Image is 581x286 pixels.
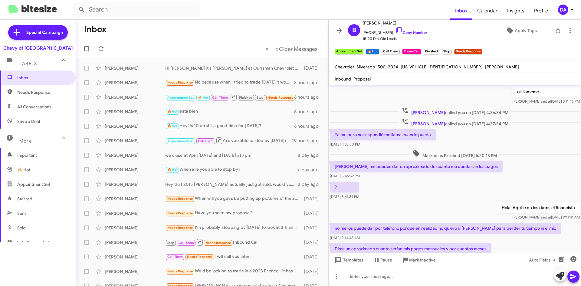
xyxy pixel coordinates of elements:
span: Silverado 1500 [356,64,386,70]
nav: Page navigation example [262,43,321,55]
span: Stop [256,96,264,100]
div: a day ago [298,152,323,158]
p: [PERSON_NAME] me puedes dar un aproximado de cuánto me quedarían los pagos [330,161,503,172]
span: Marked as Finished [DATE] 5:20:13 PM [410,150,499,159]
small: Finished [424,49,439,54]
span: Needs Response [167,211,193,215]
div: [DATE] [301,65,323,71]
div: [PERSON_NAME] [105,268,165,274]
div: DA [558,5,568,15]
div: [PERSON_NAME] [105,65,165,71]
span: Sold [17,225,26,231]
div: [PERSON_NAME] [105,80,165,86]
span: Inbound [335,76,351,82]
span: « [265,45,269,53]
span: [DATE] 9:14:48 AM [330,235,360,240]
div: Chevy of [GEOGRAPHIC_DATA] [3,45,73,51]
span: [PERSON_NAME] [485,64,519,70]
span: called you on [DATE] 4:36:34 PM [399,107,511,116]
small: Needs Response [454,49,482,54]
span: Sent [17,210,26,216]
div: [PERSON_NAME] [105,94,165,100]
p: ok llameme [512,86,580,97]
span: called you on [DATE] 4:37:34 PM [399,118,511,127]
h1: Inbox [84,25,107,34]
span: [DATE] 8:41:34 PM [330,194,359,199]
button: Previous [262,43,272,55]
span: [PHONE_NUMBER] [363,27,427,36]
small: Call Them [382,49,400,54]
span: 🔥 Hot [17,167,30,173]
span: Templates [333,255,363,265]
span: Pause [380,255,392,265]
span: 🔥 Hot [198,96,208,100]
div: [DATE] [301,225,323,231]
div: we close at 9pm [DATE] and [DATE] at 7pm [165,152,298,158]
div: We'd be looking to trade in a 2023 Bronco - it has a Sasquatch package and upgraded tech package.... [165,268,301,275]
small: 🔥 Hot [366,49,379,54]
span: Auto Fields [529,255,558,265]
span: Needs Response [167,81,193,84]
span: Chevrolet [335,64,354,70]
div: esta bien [165,108,294,115]
span: Call Them [198,139,214,143]
div: Inbound Call [165,238,301,246]
span: Call Them [212,96,228,100]
span: [PERSON_NAME] [411,110,445,115]
div: [PERSON_NAME] [105,167,165,173]
span: [DATE] 5:46:52 PM [330,174,360,178]
div: 6 hours ago [294,109,323,115]
span: Appointment Set [17,181,50,187]
small: Phone Call [402,49,421,54]
input: Search [73,2,200,17]
div: [DATE] [301,210,323,216]
span: Special Campaign [26,29,63,35]
span: [PERSON_NAME] [DATE] 3:11:46 PM [512,99,580,104]
span: Finished [239,96,252,100]
span: [DATE] 4:38:50 PM [330,142,360,146]
div: Hey! is 10am still a good time for [DATE]? [165,123,294,130]
div: [PERSON_NAME] [105,254,165,260]
button: Pause [368,255,397,265]
a: Profile [529,2,553,20]
span: Important [17,152,69,158]
span: Needs Response [17,89,69,95]
a: Calendar [472,2,502,20]
span: said at [540,99,551,104]
p: Hola! Aqui le da los datos el financista [497,202,580,213]
span: Mark Inactive [409,255,436,265]
div: Hi [PERSON_NAME] it's [PERSON_NAME] at Ourisman Chevrolet of [GEOGRAPHIC_DATA]. Just wanted to fo... [165,65,301,71]
span: Needs Response [167,197,193,201]
span: 2024 [388,64,398,70]
div: I'm probably stopping by [DATE] to look at 3 Trail Boss Colorados. 2 white and 1 silver. The ones... [165,224,301,231]
div: 19 hours ago [292,138,323,144]
p: Dime un aproximado cuánto serían mis pagos mensuales y por cuantos meses [330,243,491,254]
div: Are you able to stop by [DATE]? [165,137,292,144]
div: Hey that 2015 [PERSON_NAME] actually just got sold, would you be open to another one? [165,181,298,187]
span: Older Messages [279,46,317,52]
div: a day ago [298,181,323,187]
a: Inbox [450,2,472,20]
div: [PERSON_NAME] [105,196,165,202]
span: Apply Tags [515,25,537,36]
div: 6 hours ago [294,94,323,100]
span: Needs Response [167,269,193,273]
a: Copy Number [396,30,427,35]
div: When are you able to stop by? [165,166,298,173]
div: [DATE] [301,196,323,202]
span: Sold Responded [17,239,49,245]
span: 🔥 Hot [167,168,178,172]
a: Insights [502,2,529,20]
button: Auto Fields [524,255,563,265]
span: Stop [167,241,175,245]
div: 3 hours ago [294,80,323,86]
a: Special Campaign [8,25,68,40]
span: [PERSON_NAME] [411,121,445,127]
span: Needs Response [268,96,293,100]
span: All Conversations [17,104,51,110]
span: Appointment Set [167,96,194,100]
